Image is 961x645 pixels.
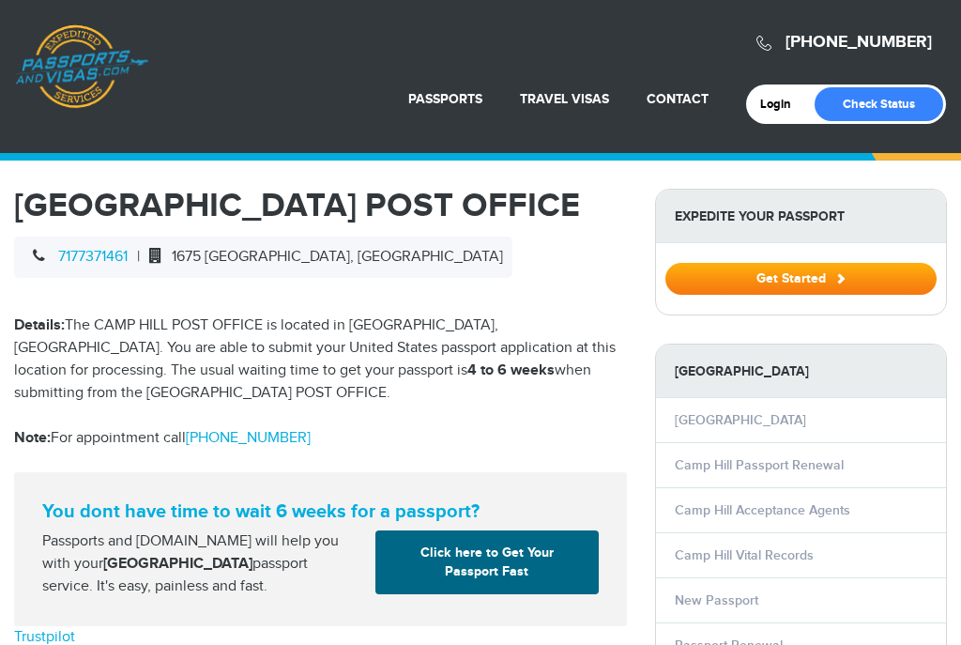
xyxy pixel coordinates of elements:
[186,429,311,447] a: [PHONE_NUMBER]
[42,500,599,523] strong: You dont have time to wait 6 weeks for a passport?
[14,316,65,334] strong: Details:
[675,457,844,473] a: Camp Hill Passport Renewal
[675,412,806,428] a: [GEOGRAPHIC_DATA]
[58,248,128,266] a: 7177371461
[15,24,148,109] a: Passports & [DOMAIN_NAME]
[14,429,51,447] strong: Note:
[665,263,937,295] button: Get Started
[467,361,555,379] strong: 4 to 6 weeks
[35,530,368,598] div: Passports and [DOMAIN_NAME] will help you with your passport service. It's easy, painless and fast.
[140,248,503,266] span: 1675 [GEOGRAPHIC_DATA], [GEOGRAPHIC_DATA]
[656,190,946,243] strong: Expedite Your Passport
[103,555,252,573] strong: [GEOGRAPHIC_DATA]
[675,502,850,518] a: Camp Hill Acceptance Agents
[14,237,512,278] div: |
[375,530,599,594] a: Click here to Get Your Passport Fast
[520,91,609,107] a: Travel Visas
[647,91,709,107] a: Contact
[675,592,758,608] a: New Passport
[408,91,482,107] a: Passports
[675,547,814,563] a: Camp Hill Vital Records
[815,87,943,121] a: Check Status
[14,189,627,223] h1: [GEOGRAPHIC_DATA] POST OFFICE
[786,32,932,53] a: [PHONE_NUMBER]
[14,315,627,405] p: The CAMP HILL POST OFFICE is located in [GEOGRAPHIC_DATA], [GEOGRAPHIC_DATA]. You are able to sub...
[760,97,804,112] a: Login
[665,270,937,285] a: Get Started
[656,345,946,398] strong: [GEOGRAPHIC_DATA]
[14,427,627,450] p: For appointment call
